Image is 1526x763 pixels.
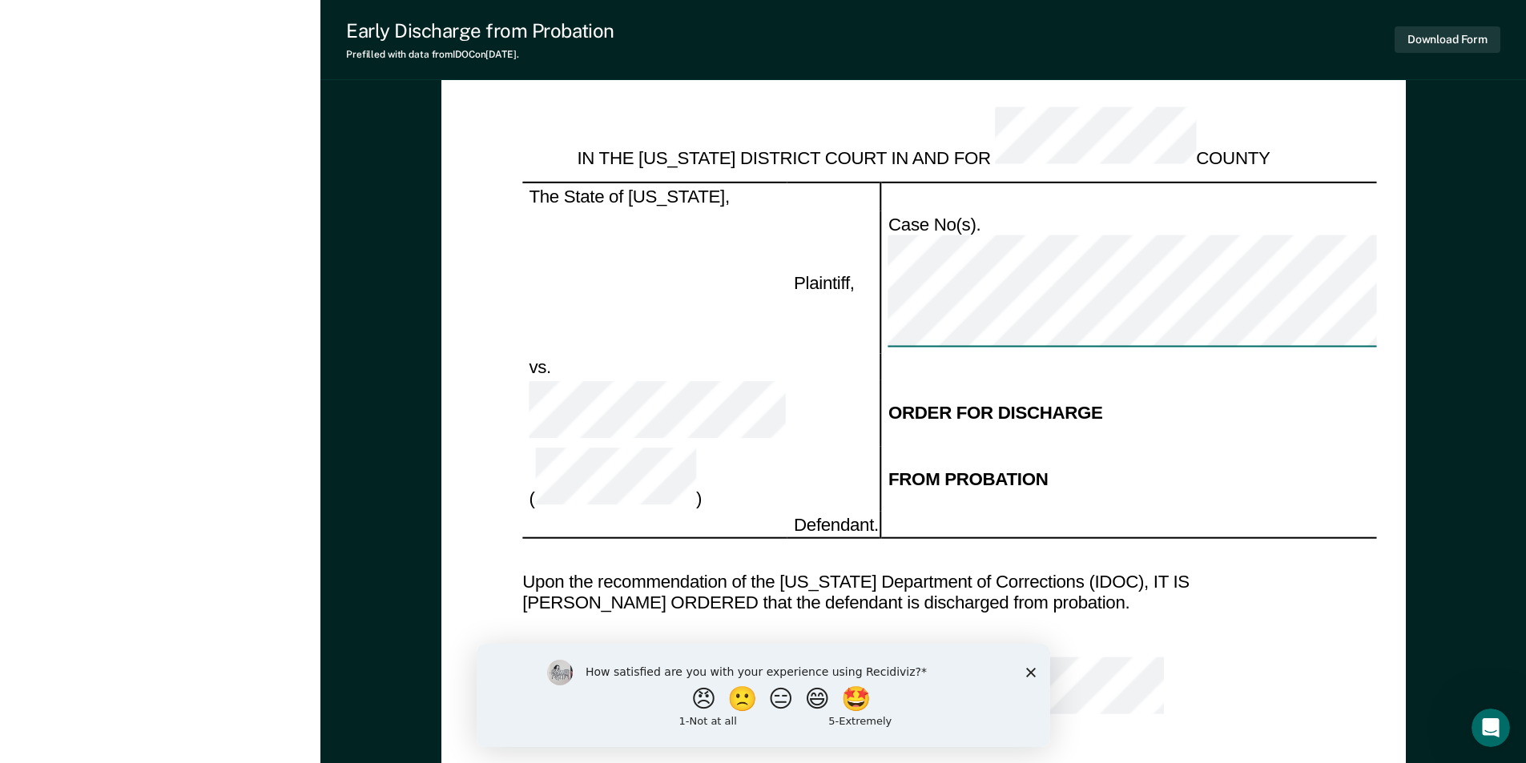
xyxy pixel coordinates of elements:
[346,19,614,42] div: Early Discharge from Probation
[787,511,880,538] td: Defendant.
[563,657,1164,726] div: The defendant was as of
[880,380,1429,446] td: ORDER FOR DISCHARGE
[880,210,1429,353] td: Case No(s).
[522,183,787,210] td: The State of [US_STATE],
[522,572,1324,611] div: Upon the recommendation of the [US_STATE] Department of Corrections (IDOC), IT IS [PERSON_NAME] O...
[522,446,787,512] td: ( )
[522,106,1324,169] div: IN THE [US_STATE] DISTRICT COURT IN AND FOR COUNTY
[787,210,880,353] td: Plaintiff,
[346,49,614,60] div: Prefilled with data from IDOC on [DATE] .
[1472,709,1510,747] iframe: Intercom live chat
[880,446,1429,512] td: FROM PROBATION
[477,644,1050,747] iframe: Survey by Kim from Recidiviz
[522,354,787,380] td: vs.
[1395,26,1500,53] button: Download Form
